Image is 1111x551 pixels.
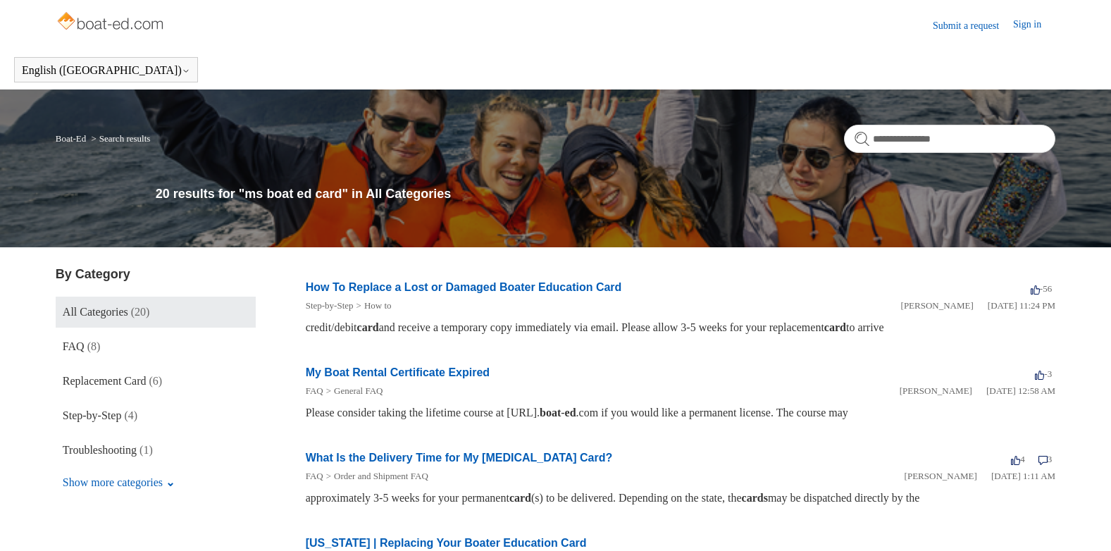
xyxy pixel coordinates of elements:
[56,400,256,431] a: Step-by-Step (4)
[824,321,846,333] em: card
[1031,283,1052,294] span: -56
[986,385,1055,396] time: 03/16/2022, 00:58
[306,319,1055,336] div: credit/debit and receive a temporary copy immediately via email. Please allow 3-5 weeks for your ...
[323,469,428,483] li: Order and Shipment FAQ
[63,340,85,352] span: FAQ
[306,452,613,464] a: What Is the Delivery Time for My [MEDICAL_DATA] Card?
[131,306,150,318] span: (20)
[900,384,972,398] li: [PERSON_NAME]
[1064,504,1100,540] div: Live chat
[306,490,1055,507] div: approximately 3-5 weeks for your permanent (s) to be delivered. Depending on the state, the may b...
[149,375,162,387] span: (6)
[540,407,561,419] em: boat
[56,331,256,362] a: FAQ (8)
[334,471,428,481] a: Order and Shipment FAQ
[63,375,147,387] span: Replacement Card
[988,300,1055,311] time: 03/10/2022, 23:24
[991,471,1055,481] time: 03/14/2022, 01:11
[56,469,182,496] button: Show more categories
[306,469,323,483] li: FAQ
[1038,454,1053,464] span: 3
[306,537,587,549] a: [US_STATE] | Replacing Your Boater Education Card
[88,133,150,144] li: Search results
[334,385,383,396] a: General FAQ
[56,297,256,328] a: All Categories (20)
[1035,369,1052,379] span: -3
[844,125,1055,153] input: Search
[56,435,256,466] a: Troubleshooting (1)
[306,366,490,378] a: My Boat Rental Certificate Expired
[306,281,622,293] a: How To Replace a Lost or Damaged Boater Education Card
[323,384,383,398] li: General FAQ
[56,133,89,144] li: Boat-Ed
[306,299,354,313] li: Step-by-Step
[56,265,256,284] h3: By Category
[742,492,768,504] em: cards
[22,64,190,77] button: English ([GEOGRAPHIC_DATA])
[306,300,354,311] a: Step-by-Step
[306,404,1055,421] div: Please consider taking the lifetime course at [URL]. - .com if you would like a permanent license...
[63,409,122,421] span: Step-by-Step
[56,8,168,37] img: Boat-Ed Help Center home page
[306,385,323,396] a: FAQ
[1013,17,1055,34] a: Sign in
[905,469,977,483] li: [PERSON_NAME]
[306,471,323,481] a: FAQ
[87,340,101,352] span: (8)
[565,407,576,419] em: ed
[63,306,128,318] span: All Categories
[56,366,256,397] a: Replacement Card (6)
[1011,454,1025,464] span: 4
[509,492,531,504] em: card
[364,300,392,311] a: How to
[63,444,137,456] span: Troubleshooting
[901,299,974,313] li: [PERSON_NAME]
[156,185,1055,204] h1: 20 results for "ms boat ed card" in All Categories
[306,384,323,398] li: FAQ
[933,18,1013,33] a: Submit a request
[354,299,392,313] li: How to
[124,409,137,421] span: (4)
[139,444,153,456] span: (1)
[357,321,379,333] em: card
[56,133,86,144] a: Boat-Ed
